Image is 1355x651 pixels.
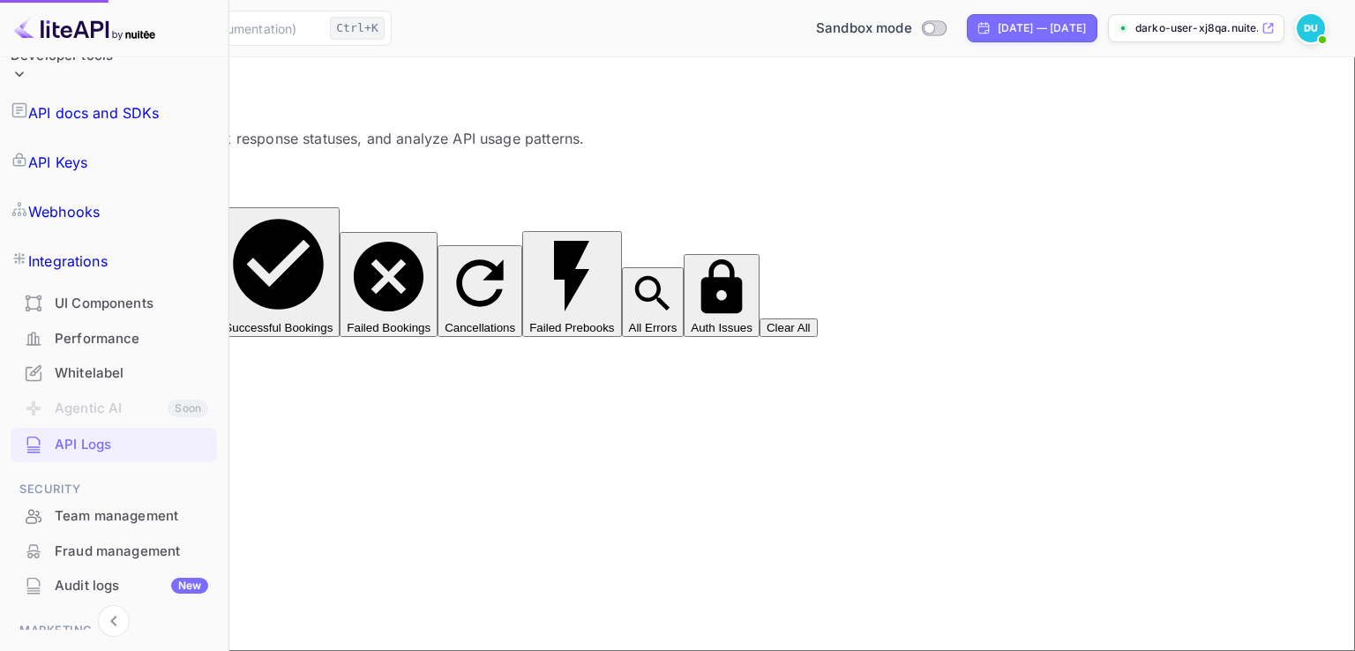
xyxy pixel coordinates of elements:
button: Cancellations [438,245,522,337]
div: Whitelabel [11,356,217,391]
a: Whitelabel [11,356,217,389]
div: UI Components [11,287,217,321]
button: Auth Issues [684,254,760,337]
a: API Keys [11,138,217,187]
p: Integrations [28,251,108,272]
div: Whitelabel [55,363,208,384]
div: API Logs [11,428,217,462]
button: Failed Prebooks [522,231,621,337]
p: Monitor API request logs, track response statuses, and analyze API usage patterns. [21,128,1334,149]
a: Audit logsNew [11,569,217,602]
div: Performance [55,329,208,349]
div: UI Components [55,294,208,314]
a: Fraud management [11,535,217,567]
div: Audit logsNew [11,569,217,603]
div: [DATE] — [DATE] [998,20,1086,36]
button: Collapse navigation [98,605,130,637]
span: Marketing [11,621,217,640]
a: API Logs [11,428,217,460]
p: API docs and SDKs [28,102,160,123]
button: All Errors [622,267,685,337]
a: API docs and SDKs [11,88,217,138]
div: Fraud management [11,535,217,569]
div: API Logs [55,435,208,455]
a: Performance [11,322,217,355]
div: Any Status [21,358,1334,379]
div: Team management [11,499,217,534]
div: Performance [11,322,217,356]
button: Successful Bookings [217,207,340,337]
a: Webhooks [11,187,217,236]
div: Ctrl+K [330,17,385,40]
button: Failed Bookings [340,232,438,337]
span: Security [11,480,217,499]
div: Switch to Production mode [809,19,953,39]
h6: Quick Filters [21,171,1334,185]
span: Sandbox mode [816,19,912,39]
p: darko-user-xj8qa.nuite... [1135,20,1258,36]
div: Team management [55,506,208,527]
div: Fraud management [55,542,208,562]
a: UI Components [11,287,217,319]
img: Darko User [1297,14,1325,42]
button: Clear All [760,318,818,337]
p: API Logs [21,93,1334,114]
a: Integrations [11,236,217,286]
p: Webhooks [28,201,100,222]
a: Team management [11,499,217,532]
div: Audit logs [55,576,208,596]
p: API Keys [28,152,87,173]
img: LiteAPI logo [14,14,155,42]
div: New [171,578,208,594]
